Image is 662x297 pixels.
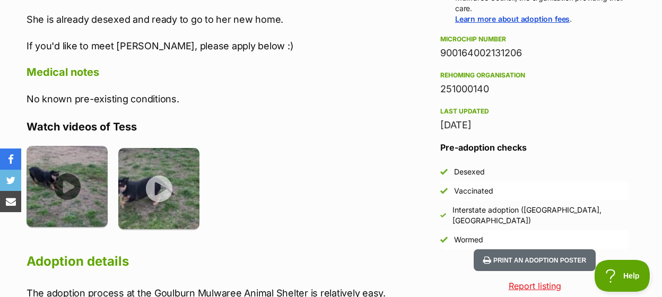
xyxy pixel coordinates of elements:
h4: Watch videos of Tess [27,120,394,134]
img: w2qsrkhdwpsplrsmindu.jpg [27,146,108,227]
button: Print an adoption poster [474,249,596,271]
h4: Medical notes [27,65,394,79]
div: Rehoming organisation [440,71,629,80]
img: Yes [440,213,446,219]
a: Report listing [423,279,646,292]
div: Interstate adoption ([GEOGRAPHIC_DATA], [GEOGRAPHIC_DATA]) [452,205,629,226]
div: Vaccinated [454,186,493,196]
div: Desexed [454,167,485,177]
img: Yes [440,236,448,243]
div: 251000140 [440,82,629,97]
div: Microchip number [440,35,629,43]
a: Learn more about adoption fees [455,14,570,23]
p: No known pre-existing conditions. [27,92,394,106]
iframe: Help Scout Beacon - Open [595,260,651,292]
div: [DATE] [440,118,629,133]
h2: Adoption details [27,250,394,273]
div: Wormed [454,234,483,245]
img: Yes [440,187,448,195]
div: 900164002131206 [440,46,629,60]
div: Last updated [440,107,629,116]
h3: Pre-adoption checks [440,141,629,154]
p: If you'd like to meet [PERSON_NAME], please apply below :) [27,39,394,53]
img: egsfowvrucfnmkz3bv6a.jpg [118,148,199,229]
p: She is already desexed and ready to go to her new home. [27,12,394,27]
img: Yes [440,168,448,176]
